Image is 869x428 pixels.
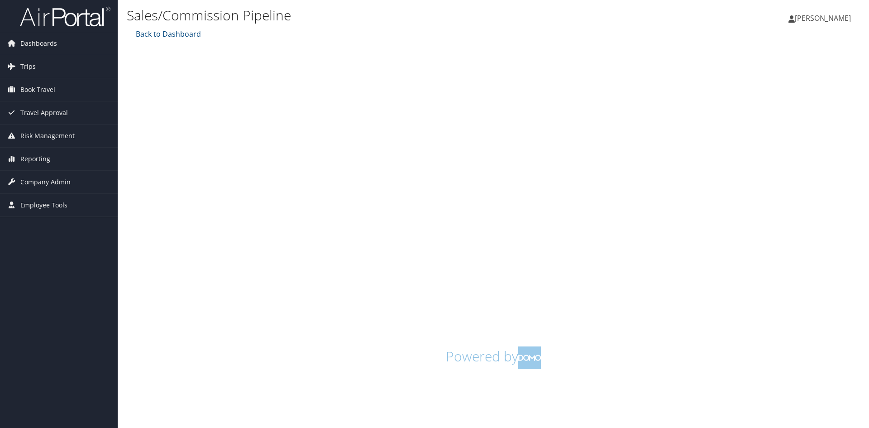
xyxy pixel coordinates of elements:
img: airportal-logo.png [20,6,110,27]
span: [PERSON_NAME] [795,13,851,23]
a: Back to Dashboard [134,29,201,39]
img: domo-logo.png [518,346,541,369]
a: [PERSON_NAME] [788,5,860,32]
span: Company Admin [20,171,71,193]
span: Dashboards [20,32,57,55]
span: Book Travel [20,78,55,101]
span: Risk Management [20,125,75,147]
h1: Powered by [134,346,853,369]
span: Travel Approval [20,101,68,124]
span: Reporting [20,148,50,170]
span: Employee Tools [20,194,67,216]
span: Trips [20,55,36,78]
h1: Sales/Commission Pipeline [127,6,616,25]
